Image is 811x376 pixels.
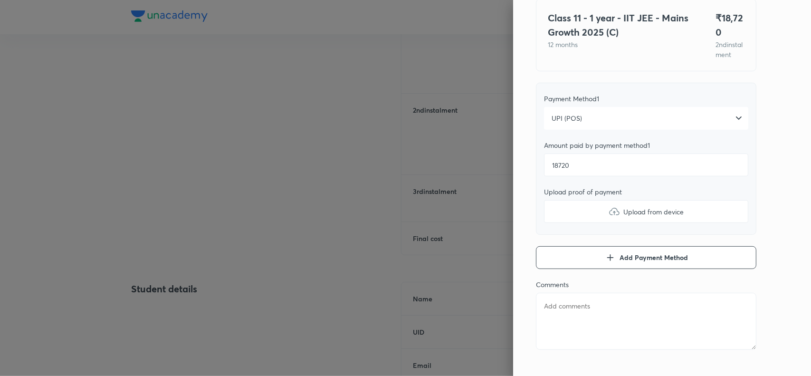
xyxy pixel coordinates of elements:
p: 12 months [548,39,693,49]
div: Comments [536,280,756,289]
span: Upload from device [624,207,684,217]
h4: ₹ 18,720 [716,11,744,39]
input: Add amount [544,154,748,176]
button: Add Payment Method [536,246,756,269]
div: Payment Method 1 [544,95,748,103]
span: UPI (POS) [552,114,582,123]
div: Upload proof of payment [544,188,748,196]
span: Add Payment Method [620,253,688,262]
div: Amount paid by payment method 1 [544,141,748,150]
img: upload [609,206,620,217]
h4: Class 11 - 1 year - IIT JEE - Mains Growth 2025 (C) [548,11,693,39]
p: 2 nd instalment [716,39,744,59]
